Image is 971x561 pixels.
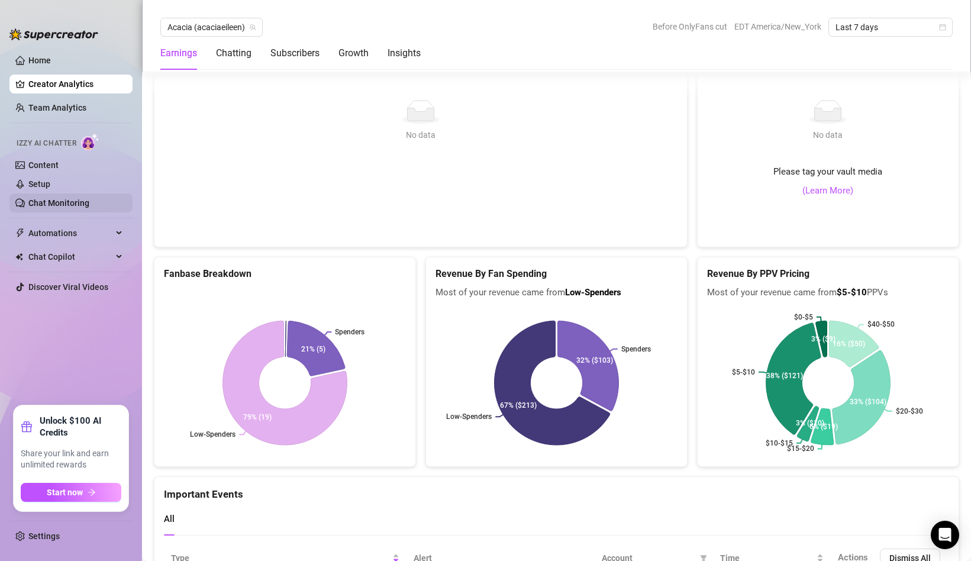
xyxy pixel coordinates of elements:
[28,103,86,112] a: Team Analytics
[164,477,949,502] div: Important Events
[446,412,492,421] text: Low-Spenders
[335,328,364,336] text: Spenders
[835,18,946,36] span: Last 7 days
[81,133,99,150] img: AI Chatter
[766,439,793,447] text: $10-$15
[190,430,236,439] text: Low-Spenders
[17,138,76,149] span: Izzy AI Chatter
[28,179,50,189] a: Setup
[338,46,369,60] div: Growth
[164,267,406,281] h5: Fanbase Breakdown
[169,128,673,141] div: No data
[21,421,33,433] span: gift
[732,367,755,376] text: $5-$10
[28,160,59,170] a: Content
[9,28,98,40] img: logo-BBDzfeDw.svg
[40,415,121,439] strong: Unlock $100 AI Credits
[707,286,949,300] span: Most of your revenue came from PPVs
[773,165,882,179] span: Please tag your vault media
[436,286,678,300] span: Most of your revenue came from
[15,228,25,238] span: thunderbolt
[802,184,853,198] a: (Learn More)
[939,24,946,31] span: calendar
[249,24,256,31] span: team
[21,483,121,502] button: Start nowarrow-right
[28,56,51,65] a: Home
[28,224,112,243] span: Automations
[707,267,949,281] h5: Revenue By PPV Pricing
[653,18,727,36] span: Before OnlyFans cut
[436,267,678,281] h5: Revenue By Fan Spending
[621,344,651,353] text: Spenders
[28,531,60,541] a: Settings
[164,514,175,524] span: All
[809,128,847,141] div: No data
[734,18,821,36] span: EDT America/New_York
[794,312,813,321] text: $0-$5
[28,282,108,292] a: Discover Viral Videos
[867,320,895,328] text: $40-$50
[21,448,121,471] span: Share your link and earn unlimited rewards
[931,521,959,549] div: Open Intercom Messenger
[15,253,23,261] img: Chat Copilot
[28,198,89,208] a: Chat Monitoring
[216,46,251,60] div: Chatting
[837,287,867,298] b: $5-$10
[167,18,256,36] span: Acacia (acaciaeileen)
[160,46,197,60] div: Earnings
[28,247,112,266] span: Chat Copilot
[896,407,923,415] text: $20-$30
[388,46,421,60] div: Insights
[28,75,123,93] a: Creator Analytics
[47,488,83,497] span: Start now
[88,488,96,496] span: arrow-right
[270,46,320,60] div: Subscribers
[565,287,621,298] b: Low-Spenders
[787,444,814,453] text: $15-$20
